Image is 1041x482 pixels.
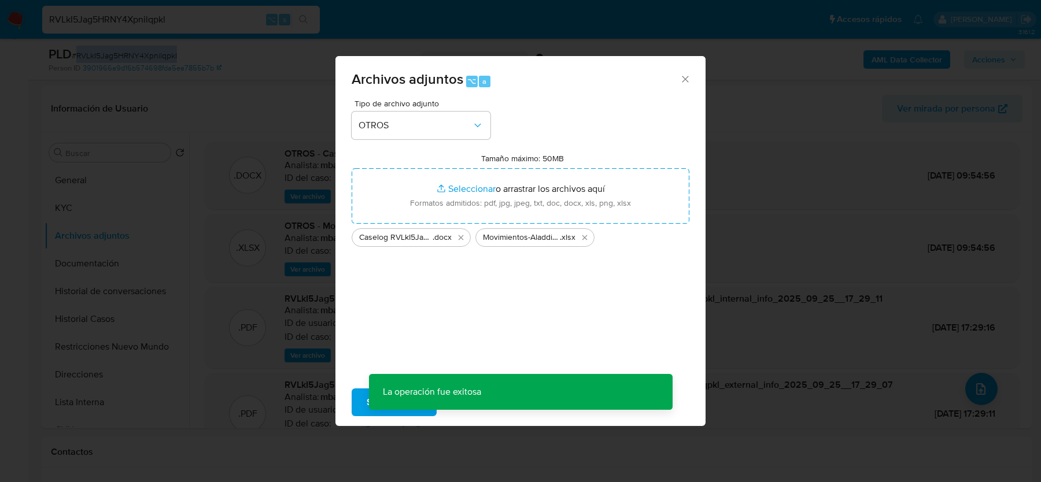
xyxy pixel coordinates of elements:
button: Eliminar Movimientos-Aladdin-v10_3 RVLkI5Jag5HRNY4Xpnilqpkl.xlsx [578,231,592,244]
label: Tamaño máximo: 50MB [481,153,564,164]
button: Eliminar Caselog RVLkI5Jag5HRNY4Xpnilqpkl_2025_08_19_06_50_37.docx [454,231,468,244]
span: Caselog RVLkI5Jag5HRNY4Xpnilqpkl_2025_08_19_06_50_37 [359,232,433,243]
p: La operación fue exitosa [369,374,495,410]
button: Cerrar [680,73,690,84]
button: OTROS [352,112,490,139]
span: Cancelar [456,390,494,415]
span: ⌥ [467,76,476,87]
span: .xlsx [560,232,575,243]
span: a [482,76,486,87]
span: Subir archivo [367,390,422,415]
ul: Archivos seleccionados [352,224,689,247]
span: Tipo de archivo adjunto [355,99,493,107]
span: Archivos adjuntos [352,69,463,89]
span: Movimientos-Aladdin-v10_3 RVLkI5Jag5HRNY4Xpnilqpkl [483,232,560,243]
button: Subir archivo [352,388,437,416]
span: OTROS [359,120,472,131]
span: .docx [433,232,452,243]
